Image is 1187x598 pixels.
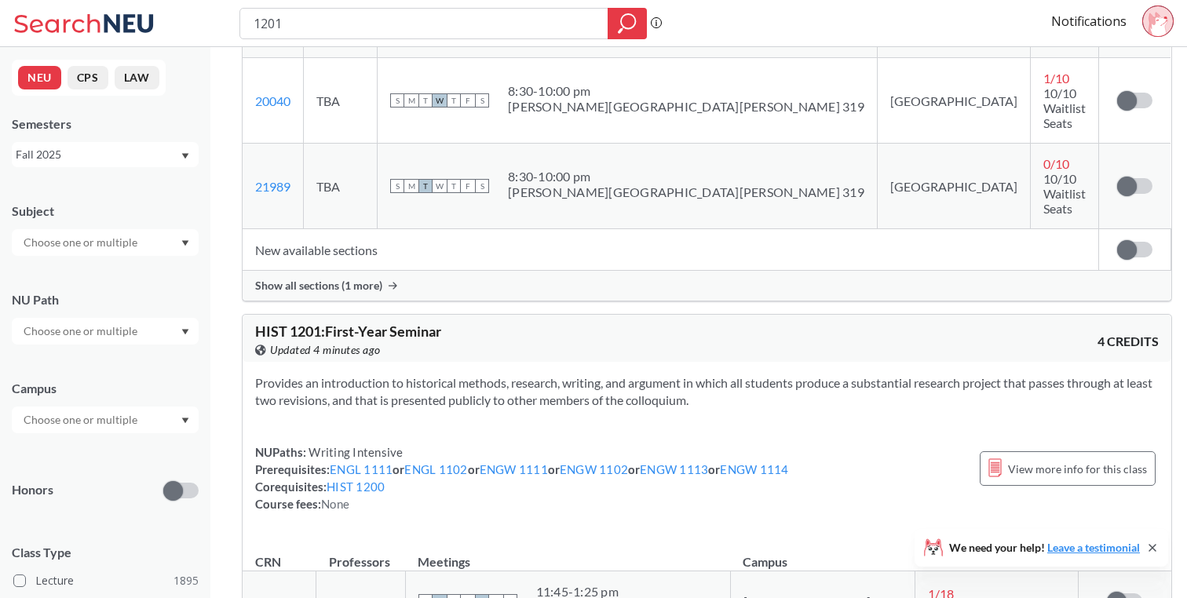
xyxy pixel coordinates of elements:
[1051,13,1127,30] a: Notifications
[390,179,404,193] span: S
[115,66,159,89] button: LAW
[181,240,189,246] svg: Dropdown arrow
[461,93,475,108] span: F
[173,572,199,589] span: 1895
[16,322,148,341] input: Choose one or multiple
[640,462,708,476] a: ENGW 1113
[18,66,61,89] button: NEU
[877,58,1030,144] td: [GEOGRAPHIC_DATA]
[12,291,199,308] div: NU Path
[447,93,461,108] span: T
[330,462,393,476] a: ENGL 1111
[68,66,108,89] button: CPS
[447,179,461,193] span: T
[608,8,647,39] div: magnifying glass
[404,462,467,476] a: ENGL 1102
[304,58,378,144] td: TBA
[252,10,597,37] input: Class, professor, course number, "phrase"
[618,13,637,35] svg: magnifying glass
[461,179,475,193] span: F
[433,93,447,108] span: W
[404,179,418,193] span: M
[12,544,199,561] span: Class Type
[255,323,441,340] span: HIST 1201 : First-Year Seminar
[16,146,180,163] div: Fall 2025
[181,153,189,159] svg: Dropdown arrow
[12,202,199,220] div: Subject
[418,179,433,193] span: T
[255,279,382,293] span: Show all sections (1 more)
[390,93,404,108] span: S
[508,99,864,115] div: [PERSON_NAME][GEOGRAPHIC_DATA][PERSON_NAME] 319
[1043,171,1086,216] span: 10/10 Waitlist Seats
[508,83,864,99] div: 8:30 - 10:00 pm
[243,271,1171,301] div: Show all sections (1 more)
[270,341,381,359] span: Updated 4 minutes ago
[255,374,1159,409] section: Provides an introduction to historical methods, research, writing, and argument in which all stud...
[12,115,199,133] div: Semesters
[508,184,864,200] div: [PERSON_NAME][GEOGRAPHIC_DATA][PERSON_NAME] 319
[1043,156,1069,171] span: 0 / 10
[321,497,349,511] span: None
[1047,541,1140,554] a: Leave a testimonial
[720,462,788,476] a: ENGW 1114
[181,418,189,424] svg: Dropdown arrow
[1098,333,1159,350] span: 4 CREDITS
[1043,71,1069,86] span: 1 / 10
[13,571,199,591] label: Lecture
[405,538,730,571] th: Meetings
[475,179,489,193] span: S
[508,169,864,184] div: 8:30 - 10:00 pm
[16,233,148,252] input: Choose one or multiple
[255,179,290,194] a: 21989
[480,462,548,476] a: ENGW 1111
[12,380,199,397] div: Campus
[16,410,148,429] input: Choose one or multiple
[255,553,281,571] div: CRN
[12,407,199,433] div: Dropdown arrow
[1008,459,1147,479] span: View more info for this class
[327,479,385,494] a: HIST 1200
[255,93,290,108] a: 20040
[306,445,404,459] span: Writing Intensive
[316,538,406,571] th: Professors
[304,144,378,229] td: TBA
[12,142,199,167] div: Fall 2025Dropdown arrow
[433,179,447,193] span: W
[181,329,189,335] svg: Dropdown arrow
[404,93,418,108] span: M
[560,462,628,476] a: ENGW 1102
[255,443,789,512] div: NUPaths: Prerequisites: or or or or or Corequisites: Course fees:
[949,542,1140,553] span: We need your help!
[877,144,1030,229] td: [GEOGRAPHIC_DATA]
[730,538,915,571] th: Campus
[475,93,489,108] span: S
[418,93,433,108] span: T
[12,229,199,256] div: Dropdown arrow
[1043,86,1086,130] span: 10/10 Waitlist Seats
[243,229,1098,271] td: New available sections
[12,481,53,499] p: Honors
[12,318,199,345] div: Dropdown arrow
